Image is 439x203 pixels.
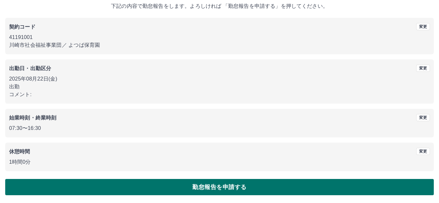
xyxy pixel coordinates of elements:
[5,179,434,195] button: 勤怠報告を申請する
[416,65,430,72] button: 変更
[9,41,430,49] p: 川崎市社会福祉事業団 ／ よつば保育園
[416,114,430,121] button: 変更
[9,75,430,83] p: 2025年08月22日(金)
[9,115,56,121] b: 始業時刻・終業時刻
[9,24,35,30] b: 契約コード
[9,124,430,132] p: 07:30 〜 16:30
[9,83,430,91] p: 出勤
[9,149,30,154] b: 休憩時間
[416,23,430,30] button: 変更
[9,91,430,98] p: コメント:
[9,158,430,166] p: 1時間0分
[9,66,51,71] b: 出勤日・出勤区分
[5,2,434,10] p: 下記の内容で勤怠報告をします。よろしければ 「勤怠報告を申請する」を押してください。
[9,33,430,41] p: 41191001
[416,148,430,155] button: 変更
